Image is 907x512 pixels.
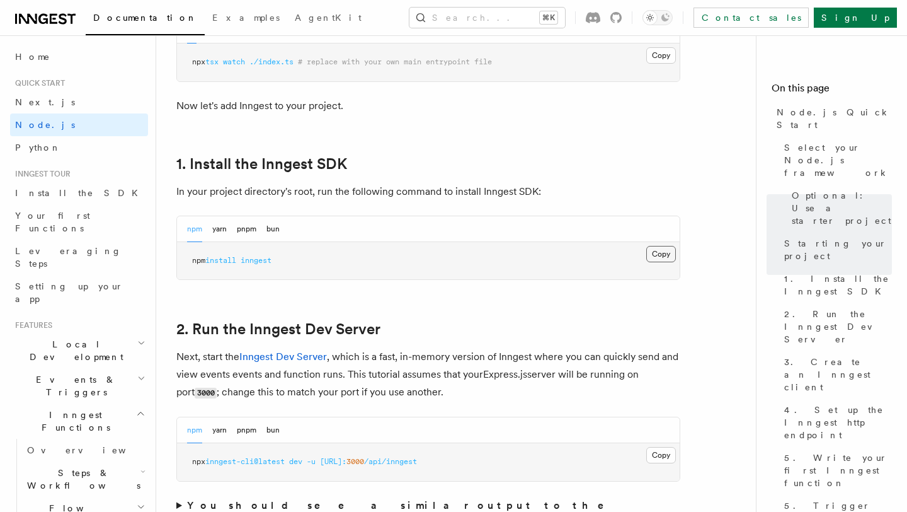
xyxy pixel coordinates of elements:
a: 4. Set up the Inngest http endpoint [779,399,892,446]
span: /api/inngest [364,457,417,466]
button: Inngest Functions [10,404,148,439]
button: bun [266,417,280,443]
a: 5. Write your first Inngest function [779,446,892,494]
span: Leveraging Steps [15,246,122,269]
a: Overview [22,439,148,462]
a: Your first Functions [10,204,148,240]
a: Examples [205,4,287,34]
button: Copy [646,47,676,64]
span: npm [192,256,205,265]
a: 1. Install the Inngest SDK [176,155,347,173]
button: npm [187,417,202,443]
a: Node.js Quick Start [772,101,892,136]
span: Steps & Workflows [22,467,140,492]
span: Examples [212,13,280,23]
p: Next, start the , which is a fast, in-memory version of Inngest where you can quickly send and vi... [176,348,680,402]
span: 3. Create an Inngest client [784,356,892,393]
span: dev [289,457,302,466]
kbd: ⌘K [540,11,557,24]
button: bun [266,216,280,242]
a: Documentation [86,4,205,35]
span: 4. Set up the Inngest http endpoint [784,404,892,441]
span: Documentation [93,13,197,23]
button: pnpm [237,216,256,242]
button: npm [187,216,202,242]
span: 5. Write your first Inngest function [784,451,892,489]
h4: On this page [772,81,892,101]
button: Steps & Workflows [22,462,148,497]
span: Inngest tour [10,169,71,179]
a: Install the SDK [10,182,148,204]
span: Inngest Functions [10,409,136,434]
span: npx [192,457,205,466]
span: inngest-cli@latest [205,457,285,466]
span: install [205,256,236,265]
a: Select your Node.js framework [779,136,892,184]
a: Contact sales [693,8,809,28]
a: Optional: Use a starter project [787,184,892,232]
span: Setting up your app [15,281,123,304]
a: Starting your project [779,232,892,267]
button: yarn [212,417,227,443]
button: pnpm [237,417,256,443]
a: 3. Create an Inngest client [779,351,892,399]
span: Next.js [15,97,75,107]
span: Python [15,143,61,153]
span: ./index.ts [249,57,294,66]
button: Search...⌘K [409,8,565,28]
span: # replace with your own main entrypoint file [298,57,492,66]
span: Node.js Quick Start [777,106,892,131]
a: Sign Up [814,8,897,28]
button: yarn [212,216,227,242]
span: 1. Install the Inngest SDK [784,272,892,298]
span: inngest [241,256,271,265]
a: Setting up your app [10,275,148,310]
span: AgentKit [295,13,362,23]
a: 2. Run the Inngest Dev Server [176,320,380,338]
span: Starting your project [784,237,892,262]
span: Your first Functions [15,211,90,233]
span: Quick start [10,78,65,88]
button: Local Development [10,333,148,368]
span: tsx [205,57,219,66]
a: Home [10,45,148,68]
p: In your project directory's root, run the following command to install Inngest SDK: [176,183,680,201]
span: Overview [27,445,157,455]
p: Now let's add Inngest to your project. [176,97,680,115]
a: Node.js [10,113,148,136]
span: npx [192,57,205,66]
span: -u [307,457,316,466]
a: 2. Run the Inngest Dev Server [779,303,892,351]
button: Events & Triggers [10,368,148,404]
span: Node.js [15,120,75,130]
span: Local Development [10,338,137,363]
a: Next.js [10,91,148,113]
button: Copy [646,246,676,262]
a: Inngest Dev Server [239,351,327,363]
span: Install the SDK [15,188,145,198]
span: [URL]: [320,457,346,466]
a: Leveraging Steps [10,240,148,275]
a: 1. Install the Inngest SDK [779,267,892,303]
button: Copy [646,447,676,463]
button: Toggle dark mode [642,10,673,25]
span: Events & Triggers [10,373,137,399]
code: 3000 [195,388,217,399]
span: 3000 [346,457,364,466]
span: Select your Node.js framework [784,141,892,179]
span: Home [15,50,50,63]
a: AgentKit [287,4,369,34]
span: 2. Run the Inngest Dev Server [784,308,892,346]
a: Python [10,136,148,159]
span: Features [10,320,52,330]
span: watch [223,57,245,66]
span: Optional: Use a starter project [792,189,892,227]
